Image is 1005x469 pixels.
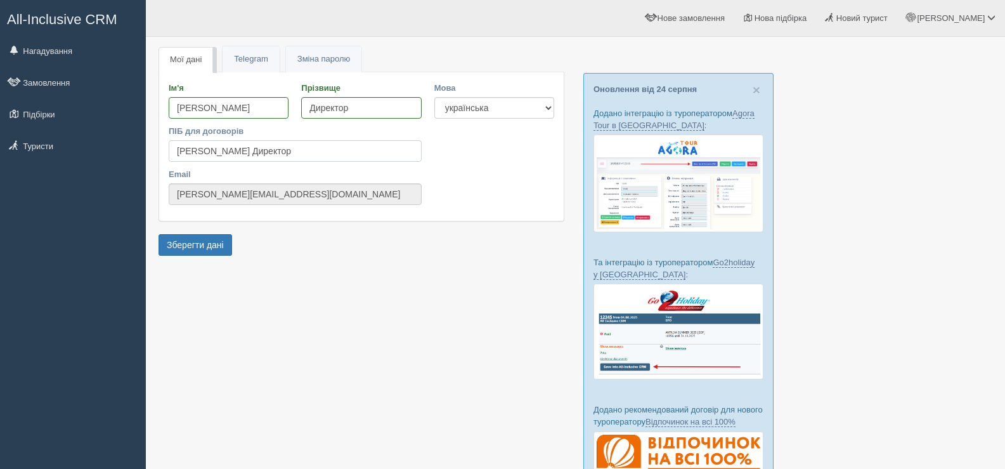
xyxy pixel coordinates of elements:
input: Анна Франч [169,140,422,162]
span: [PERSON_NAME] [917,13,985,23]
img: agora-tour-%D0%B7%D0%B0%D1%8F%D0%B2%D0%BA%D0%B8-%D1%81%D1%80%D0%BC-%D0%B4%D0%BB%D1%8F-%D1%82%D1%8... [593,135,763,232]
span: Нове замовлення [658,13,725,23]
button: Зберегти дані [159,234,232,256]
a: Go2holiday у [GEOGRAPHIC_DATA] [593,258,755,280]
label: Прізвище [301,82,421,94]
label: Ім'я [169,82,289,94]
span: Новий турист [836,13,888,23]
a: Agora Tour в [GEOGRAPHIC_DATA] [593,109,755,131]
button: Close [753,83,760,96]
p: Додано інтеграцію із туроператором : [593,107,763,131]
p: Та інтеграцію із туроператором : [593,256,763,281]
a: Telegram [223,46,279,72]
a: All-Inclusive CRM [1,1,145,36]
p: Додано рекомендований договір для нового туроператору [593,404,763,428]
a: Оновлення від 24 серпня [593,84,697,94]
a: Зміна паролю [286,46,361,72]
a: Мої дані [159,47,213,73]
a: Відпочинок на всі 100% [645,417,736,427]
span: × [753,83,760,97]
span: Зміна паролю [297,54,350,63]
label: Мова [434,82,554,94]
label: ПІБ для договорів [169,125,422,137]
span: Нова підбірка [755,13,807,23]
label: Email [169,168,422,180]
span: All-Inclusive CRM [7,11,117,27]
img: go2holiday-bookings-crm-for-travel-agency.png [593,284,763,380]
